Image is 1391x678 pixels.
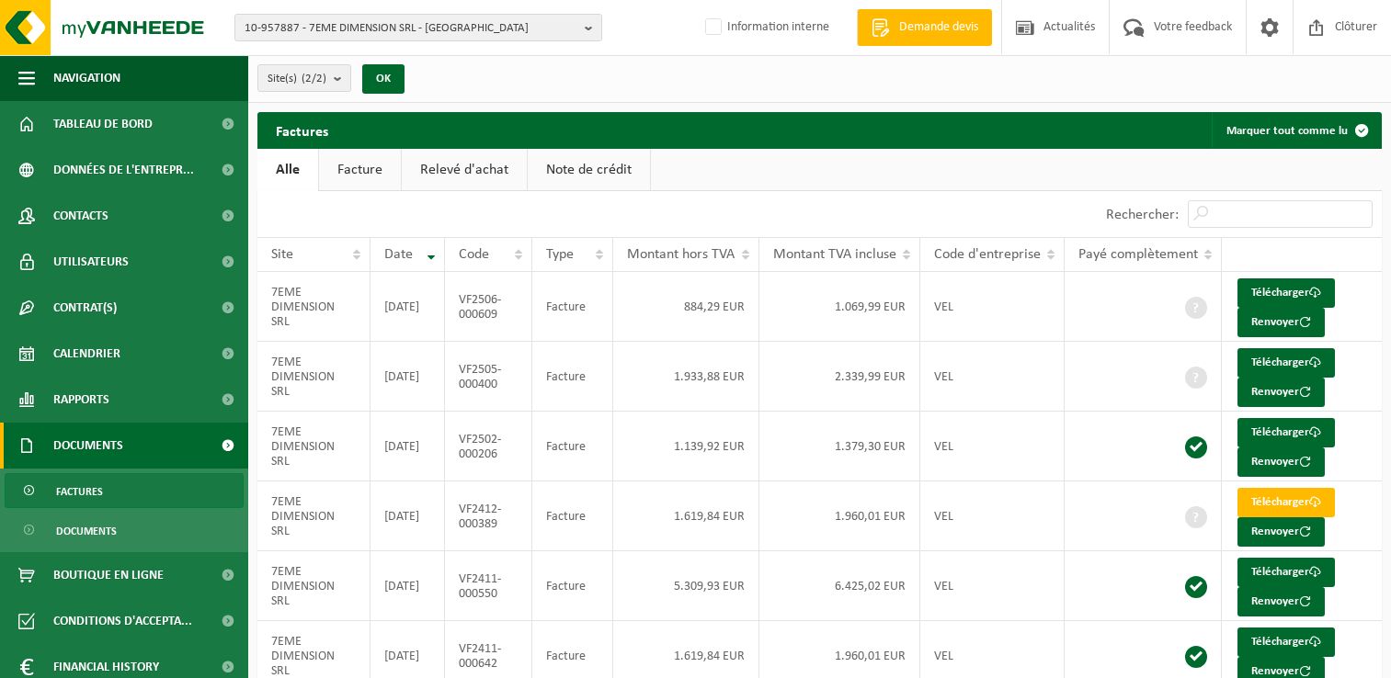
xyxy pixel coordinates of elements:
[445,412,532,481] td: VF2502-000206
[257,112,347,148] h2: Factures
[445,551,532,621] td: VF2411-000550
[1237,418,1335,447] a: Télécharger
[257,149,318,191] a: Alle
[234,14,602,41] button: 10-957887 - 7EME DIMENSION SRL - [GEOGRAPHIC_DATA]
[701,14,829,41] label: Information interne
[532,272,613,342] td: Facture
[257,551,371,621] td: 7EME DIMENSION SRL
[613,481,759,551] td: 1.619,84 EUR
[934,247,1041,262] span: Code d'entreprise
[613,412,759,481] td: 1.139,92 EUR
[53,423,123,469] span: Documents
[371,342,445,412] td: [DATE]
[257,272,371,342] td: 7EME DIMENSION SRL
[445,272,532,342] td: VF2506-000609
[56,514,117,548] span: Documents
[773,247,896,262] span: Montant TVA incluse
[759,342,920,412] td: 2.339,99 EUR
[1237,308,1325,337] button: Renvoyer
[445,342,532,412] td: VF2505-000400
[532,551,613,621] td: Facture
[759,481,920,551] td: 1.960,01 EUR
[1106,208,1179,222] label: Rechercher:
[5,513,244,548] a: Documents
[857,9,992,46] a: Demande devis
[613,342,759,412] td: 1.933,88 EUR
[257,342,371,412] td: 7EME DIMENSION SRL
[920,412,1065,481] td: VEL
[532,481,613,551] td: Facture
[459,247,489,262] span: Code
[302,73,326,85] count: (2/2)
[1237,517,1325,547] button: Renvoyer
[1237,587,1325,616] button: Renvoyer
[371,551,445,621] td: [DATE]
[56,474,103,509] span: Factures
[53,239,129,285] span: Utilisateurs
[53,285,117,331] span: Contrat(s)
[613,551,759,621] td: 5.309,93 EUR
[1237,558,1335,587] a: Télécharger
[53,193,108,239] span: Contacts
[759,272,920,342] td: 1.069,99 EUR
[1237,627,1335,657] a: Télécharger
[1212,112,1380,149] button: Marquer tout comme lu
[895,18,983,37] span: Demande devis
[53,101,153,147] span: Tableau de bord
[245,15,577,42] span: 10-957887 - 7EME DIMENSION SRL - [GEOGRAPHIC_DATA]
[546,247,574,262] span: Type
[5,473,244,508] a: Factures
[920,481,1065,551] td: VEL
[1078,247,1198,262] span: Payé complètement
[532,412,613,481] td: Facture
[1237,447,1325,477] button: Renvoyer
[627,247,735,262] span: Montant hors TVA
[371,272,445,342] td: [DATE]
[257,64,351,92] button: Site(s)(2/2)
[53,552,164,598] span: Boutique en ligne
[1237,488,1335,517] a: Télécharger
[53,598,192,644] span: Conditions d'accepta...
[445,481,532,551] td: VF2412-000389
[257,481,371,551] td: 7EME DIMENSION SRL
[371,481,445,551] td: [DATE]
[319,149,401,191] a: Facture
[271,247,293,262] span: Site
[371,412,445,481] td: [DATE]
[257,412,371,481] td: 7EME DIMENSION SRL
[920,342,1065,412] td: VEL
[613,272,759,342] td: 884,29 EUR
[53,377,109,423] span: Rapports
[53,55,120,101] span: Navigation
[268,65,326,93] span: Site(s)
[362,64,405,94] button: OK
[1237,348,1335,378] a: Télécharger
[920,272,1065,342] td: VEL
[1237,278,1335,308] a: Télécharger
[532,342,613,412] td: Facture
[759,412,920,481] td: 1.379,30 EUR
[384,247,413,262] span: Date
[920,551,1065,621] td: VEL
[1237,378,1325,407] button: Renvoyer
[53,331,120,377] span: Calendrier
[759,551,920,621] td: 6.425,02 EUR
[528,149,650,191] a: Note de crédit
[53,147,194,193] span: Données de l'entrepr...
[402,149,527,191] a: Relevé d'achat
